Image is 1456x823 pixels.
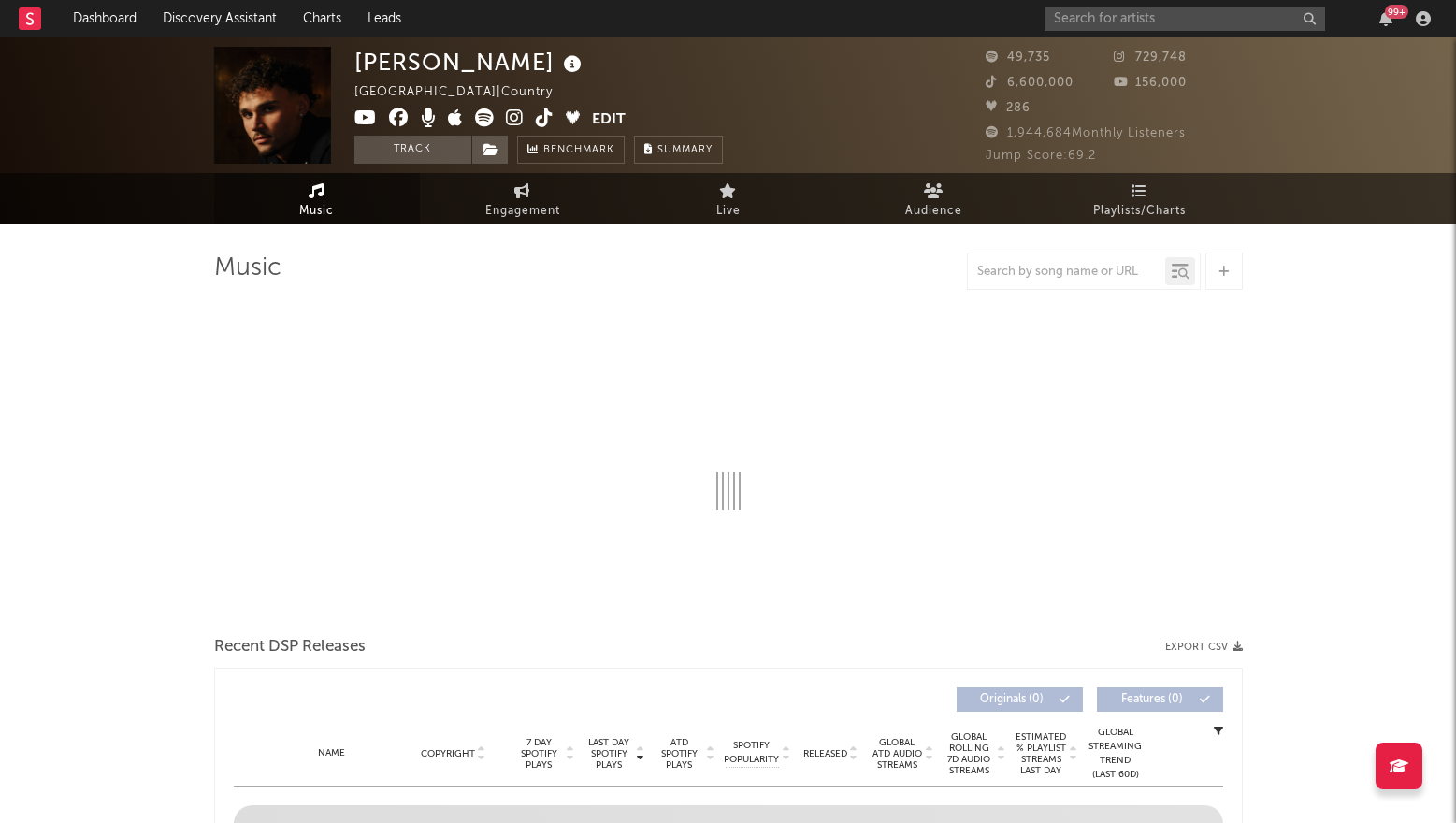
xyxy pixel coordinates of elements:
[1165,642,1243,653] button: Export CSV
[944,731,995,776] span: Global Rolling 7D Audio Streams
[986,127,1186,139] span: 1,944,684 Monthly Listeners
[485,200,560,223] span: Engagement
[214,636,366,658] span: Recent DSP Releases
[1093,200,1186,223] span: Playlists/Charts
[968,265,1165,280] input: Search by song name or URL
[716,200,741,223] span: Live
[1016,731,1067,776] span: Estimated % Playlist Streams Last Day
[420,173,626,224] a: Engagement
[1037,173,1243,224] a: Playlists/Charts
[354,136,471,164] button: Track
[1114,51,1187,64] span: 729,748
[634,136,723,164] button: Summary
[986,51,1050,64] span: 49,735
[803,748,847,759] span: Released
[657,145,713,155] span: Summary
[299,200,334,223] span: Music
[514,737,564,771] span: 7 Day Spotify Plays
[1385,5,1408,19] div: 99 +
[354,47,586,78] div: [PERSON_NAME]
[354,81,574,104] div: [GEOGRAPHIC_DATA] | Country
[957,687,1083,712] button: Originals(0)
[1088,726,1144,782] div: Global Streaming Trend (Last 60D)
[592,108,626,132] button: Edit
[969,694,1055,705] span: Originals ( 0 )
[1097,687,1223,712] button: Features(0)
[831,173,1037,224] a: Audience
[543,139,614,162] span: Benchmark
[1114,77,1187,89] span: 156,000
[905,200,962,223] span: Audience
[986,102,1031,114] span: 286
[584,737,634,771] span: Last Day Spotify Plays
[421,748,475,759] span: Copyright
[986,150,1096,162] span: Jump Score: 69.2
[724,739,779,767] span: Spotify Popularity
[872,737,923,771] span: Global ATD Audio Streams
[271,746,394,760] div: Name
[1109,694,1195,705] span: Features ( 0 )
[214,173,420,224] a: Music
[655,737,704,771] span: ATD Spotify Plays
[986,77,1074,89] span: 6,600,000
[517,136,625,164] a: Benchmark
[1379,11,1392,26] button: 99+
[626,173,831,224] a: Live
[1045,7,1325,31] input: Search for artists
